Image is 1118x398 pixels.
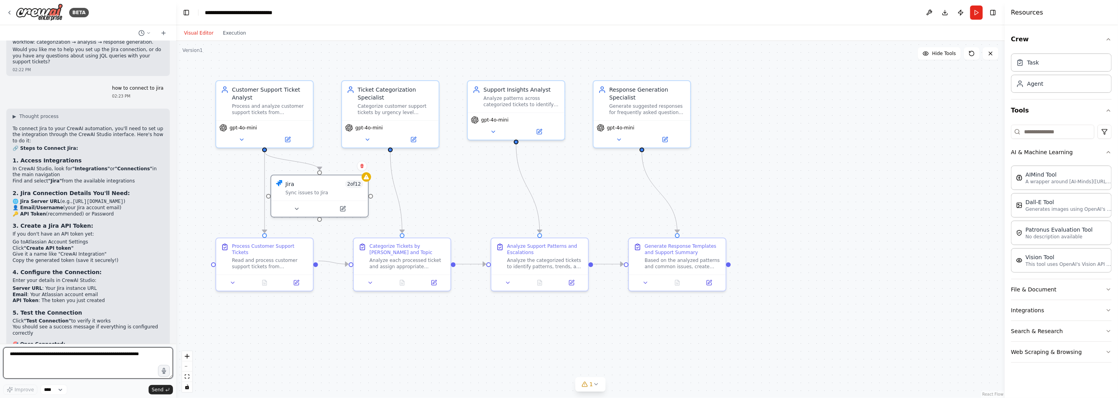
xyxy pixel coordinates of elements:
strong: 1. Access Integrations [13,157,82,164]
strong: Email [13,292,27,297]
span: gpt-4o-mini [607,125,634,131]
span: Hide Tools [932,50,956,57]
div: Jira [285,180,294,188]
li: : Your Jira instance URL [13,286,164,292]
li: : The token you just created [13,298,164,304]
button: Hide left sidebar [181,7,192,18]
a: React Flow attribution [982,392,1004,396]
strong: API Token [13,298,39,303]
button: zoom in [182,351,192,361]
button: Crew [1011,28,1112,50]
button: Open in side panel [695,278,723,287]
button: Open in side panel [558,278,585,287]
div: Categorize customer support tickets by urgency level (Critical, High, Medium, Low) and topic cate... [358,103,434,116]
div: Analyze Support Patterns and Escalations [507,243,583,256]
button: Web Scraping & Browsing [1011,342,1112,362]
div: Generate suggested responses for frequently asked questions and common issues. Create professiona... [609,103,686,116]
div: Dall-E Tool [1026,198,1112,206]
div: Version 1 [182,47,203,53]
strong: "Test Connection" [24,318,71,324]
button: Open in side panel [320,204,365,214]
div: Ticket Categorization Specialist [358,86,434,101]
span: 1 [590,380,593,388]
strong: Server URL [13,286,42,291]
h4: Resources [1011,8,1043,17]
div: Vision Tool [1026,253,1112,261]
button: No output available [386,278,419,287]
p: No description available [1026,234,1093,240]
div: Tools [1011,122,1112,369]
button: Open in side panel [420,278,447,287]
img: AIMindTool [1016,175,1022,181]
strong: "Create API token" [24,245,74,251]
div: JiraJira2of12Sync issues to Jira [270,175,369,217]
p: how to connect to jira [112,85,164,92]
span: Number of enabled actions [345,180,364,188]
strong: 4. Configure the Connection: [13,269,102,275]
p: Would you like me to help you set up the Jira connection, or do you have any questions about usin... [13,47,164,65]
img: VisionTool [1016,257,1022,263]
div: AIMind Tool [1026,171,1112,179]
div: Analyze the categorized tickets to identify patterns, trends, and insights. Focus on:\n\n1. Commo... [507,257,583,270]
button: Switch to previous chat [135,28,154,38]
button: File & Document [1011,279,1112,300]
span: Improve [15,387,34,393]
span: gpt-4o-mini [230,125,257,131]
a: Atlassian Account Settings [26,239,88,245]
strong: 3. Create a Jira API Token: [13,223,93,229]
div: Support Insights Analyst [484,86,560,94]
div: Agent [1027,80,1043,88]
div: Customer Support Ticket AnalystProcess and analyze customer support tickets from {data_source}, e... [215,80,314,148]
li: (recommended) or Password [13,211,164,217]
button: Send [149,385,173,394]
g: Edge from cdd5793a-9c7b-4c47-b5eb-4debb56b5151 to 15ea3de2-ca49-408b-90de-92204d771357 [261,152,324,170]
div: Analyze Support Patterns and EscalationsAnalyze the categorized tickets to identify patterns, tre... [491,238,589,291]
button: Tools [1011,99,1112,122]
button: Delete node [357,161,367,171]
p: This tool uses OpenAI's Vision API to describe the contents of an image. [1026,261,1112,267]
li: Click to verify it works [13,318,164,324]
div: 02:22 PM [13,67,164,73]
div: Process Customer Support TicketsRead and process customer support tickets from {data_source}, whi... [215,238,314,291]
button: zoom out [182,361,192,372]
div: Response Generation Specialist [609,86,686,101]
strong: 🌐 Jira Server URL [13,199,60,204]
button: No output available [248,278,281,287]
div: Process Customer Support Tickets [232,243,308,256]
div: Crew [1011,50,1112,99]
button: Hide Tools [918,47,961,60]
div: Based on the analyzed patterns and common issues, create suggested response templates and a compr... [645,257,721,270]
button: Open in side panel [643,135,687,144]
code: [URL][DOMAIN_NAME] [72,199,123,205]
button: Execution [218,28,251,38]
li: Copy the generated token (save it securely!) [13,258,164,264]
button: fit view [182,372,192,382]
img: DallETool [1016,202,1022,208]
button: Open in side panel [265,135,310,144]
strong: "Jira" [48,178,62,184]
span: Send [152,387,164,393]
span: gpt-4o-mini [481,117,509,123]
div: Analyze each processed ticket and assign appropriate categories: \n\nUrgency Levels:\n- Critical:... [370,257,446,270]
button: 1 [576,377,606,392]
g: Edge from b1469582-487a-4873-b5ab-629259958908 to 2ff3e047-786e-45a8-9481-ab56bbb94e3c [594,260,623,268]
div: AI & Machine Learning [1011,162,1112,279]
button: Improve [3,385,37,395]
strong: 🔗 Steps to Connect Jira: [13,146,78,151]
button: Integrations [1011,300,1112,321]
li: : Your Atlassian account email [13,292,164,298]
li: Find and select from the available integrations [13,178,164,184]
span: Thought process [19,113,59,120]
div: Generate Response Templates and Support Summary [645,243,721,256]
li: (your Jira account email) [13,205,164,211]
button: Open in side panel [283,278,310,287]
span: gpt-4o-mini [355,125,383,131]
g: Edge from 54ad9a40-325c-4b77-9d97-b963a8dd2581 to b1469582-487a-4873-b5ab-629259958908 [512,144,544,233]
div: BETA [69,8,89,17]
button: Search & Research [1011,321,1112,341]
p: A wrapper around [AI-Minds]([URL][DOMAIN_NAME]). Useful for when you need answers to questions fr... [1026,179,1112,185]
div: 02:23 PM [112,93,164,99]
li: In CrewAI Studio, look for or in the main navigation [13,166,164,178]
p: To connect Jira to your CrewAI automation, you'll need to set up the integration through the Crew... [13,126,164,144]
div: Patronus Evaluation Tool [1026,226,1093,234]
